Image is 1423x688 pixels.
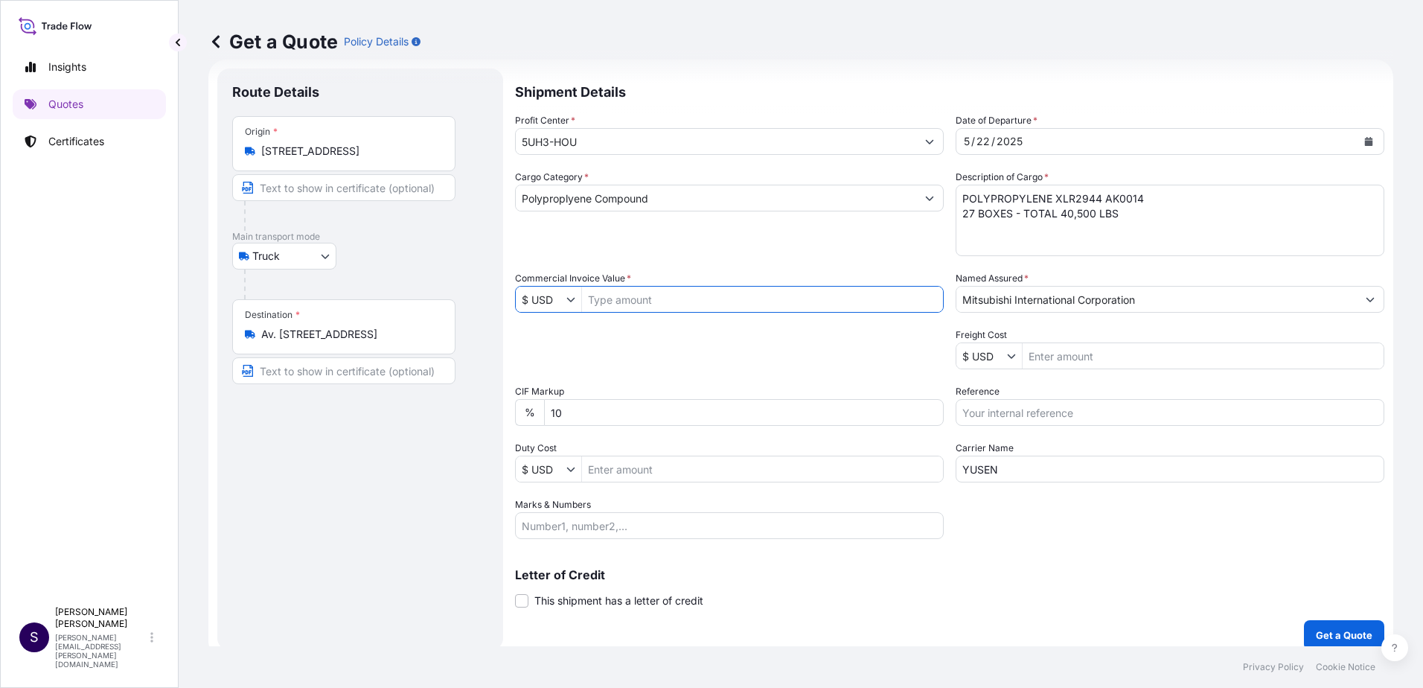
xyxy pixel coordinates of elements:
[30,630,39,645] span: S
[956,286,1357,313] input: Full name
[1243,661,1304,673] a: Privacy Policy
[991,133,995,150] div: /
[515,497,591,512] label: Marks & Numbers
[261,327,437,342] input: Destination
[962,133,971,150] div: month,
[55,606,147,630] p: [PERSON_NAME] [PERSON_NAME]
[971,133,975,150] div: /
[13,127,166,156] a: Certificates
[208,30,338,54] p: Get a Quote
[515,512,944,539] input: Number1, number2,...
[245,126,278,138] div: Origin
[916,128,943,155] button: Show suggestions
[956,384,1000,399] label: Reference
[48,134,104,149] p: Certificates
[515,569,1384,581] p: Letter of Credit
[956,441,1014,456] label: Carrier Name
[1357,286,1384,313] button: Show suggestions
[956,399,1384,426] input: Your internal reference
[48,60,86,74] p: Insights
[344,34,409,49] p: Policy Details
[956,456,1384,482] input: Enter name
[995,133,1024,150] div: year,
[1357,130,1381,153] button: Calendar
[232,174,455,201] input: Text to appear on certificate
[956,170,1049,185] label: Description of Cargo
[916,185,943,211] button: Show suggestions
[13,89,166,119] a: Quotes
[516,128,916,155] input: Type to search a profit center
[515,113,575,128] label: Profit Center
[515,399,544,426] div: %
[975,133,991,150] div: day,
[515,170,589,185] label: Cargo Category
[956,113,1037,128] span: Date of Departure
[55,633,147,669] p: [PERSON_NAME][EMAIL_ADDRESS][PERSON_NAME][DOMAIN_NAME]
[544,399,944,426] input: Enter percentage between 0 and 10%
[566,292,581,307] button: Show suggestions
[232,243,336,270] button: Select transport
[956,328,1007,343] label: Freight Cost
[245,309,300,321] div: Destination
[566,462,581,477] button: Show suggestions
[534,593,703,608] span: This shipment has a letter of credit
[582,286,943,313] input: Type amount
[1023,343,1384,369] input: Enter amount
[516,286,566,313] input: Commercial Invoice Value
[516,456,566,482] input: Duty Cost
[261,144,437,159] input: Origin
[232,231,488,243] p: Main transport mode
[582,456,943,482] input: Enter amount
[1007,348,1022,363] button: Show suggestions
[515,271,631,286] label: Commercial Invoice Value
[516,185,916,211] input: Select a commodity type
[515,441,557,456] label: Duty Cost
[515,384,564,399] label: CIF Markup
[956,343,1007,369] input: Freight Cost
[956,185,1384,256] textarea: POLYPROPYLENE XLR2944 AK0014 27 BOXES - TOTAL 40,500 LBS
[48,97,83,112] p: Quotes
[1304,620,1384,650] button: Get a Quote
[1316,661,1375,673] a: Cookie Notice
[13,52,166,82] a: Insights
[252,249,280,264] span: Truck
[956,271,1029,286] label: Named Assured
[232,357,455,384] input: Text to appear on certificate
[1316,628,1372,643] p: Get a Quote
[232,83,319,101] p: Route Details
[515,69,1384,113] p: Shipment Details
